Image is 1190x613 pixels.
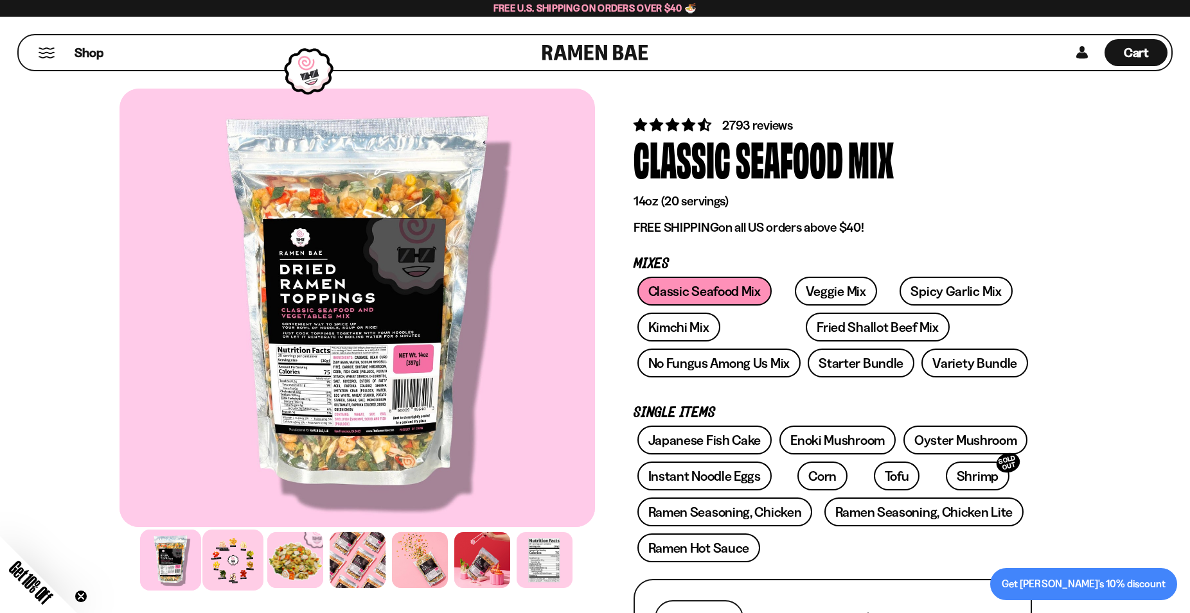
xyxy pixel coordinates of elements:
a: Variety Bundle [921,349,1028,377]
a: Japanese Fish Cake [637,426,772,454]
a: ShrimpSOLD OUT [946,462,1009,490]
div: Cart [1105,35,1168,70]
button: Close teaser [75,590,87,603]
a: Tofu [874,462,920,490]
p: Single Items [634,407,1032,419]
a: Ramen Seasoning, Chicken Lite [824,497,1024,526]
button: Mobile Menu Trigger [38,47,55,58]
a: Enoki Mushroom [779,426,896,454]
div: Classic [634,134,731,182]
div: Seafood [736,134,843,182]
a: Spicy Garlic Mix [900,277,1012,306]
div: Get [PERSON_NAME]'s 10% discount [1002,576,1166,592]
a: Kimchi Mix [637,313,720,341]
strong: FREE SHIPPING [634,220,718,235]
p: 14oz (20 servings) [634,193,1032,209]
span: 2793 reviews [722,117,793,133]
a: Fried Shallot Beef Mix [806,313,949,341]
span: 4.68 stars [634,117,714,133]
a: Ramen Seasoning, Chicken [637,497,813,526]
a: Starter Bundle [808,349,914,377]
span: Cart [1124,45,1149,60]
a: Corn [797,462,848,490]
a: Ramen Hot Sauce [637,533,761,562]
span: Get 10% Off [6,557,56,607]
a: Shop [75,39,103,66]
a: Instant Noodle Eggs [637,462,772,490]
a: Veggie Mix [795,277,877,306]
p: Mixes [634,258,1032,270]
a: No Fungus Among Us Mix [637,349,801,377]
div: SOLD OUT [994,451,1022,476]
span: Free U.S. Shipping on Orders over $40 🍜 [493,2,697,14]
a: Oyster Mushroom [903,426,1028,454]
p: on all US orders above $40! [634,220,1032,236]
div: Mix [848,134,894,182]
span: Shop [75,44,103,62]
